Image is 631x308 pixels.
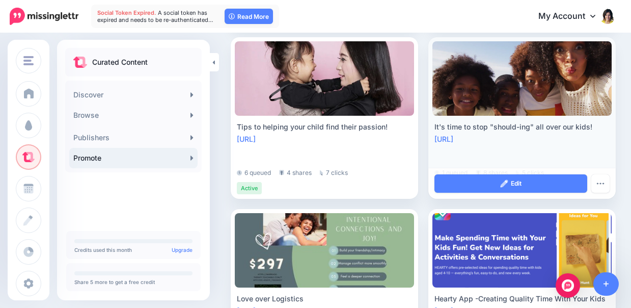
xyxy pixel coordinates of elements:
[69,127,198,148] a: Publishers
[97,9,156,16] span: Social Token Expired.
[476,166,508,178] li: 8 shares
[69,85,198,105] a: Discover
[596,182,605,185] img: dots.png
[237,121,412,133] div: Tips to helping your child find their passion!
[225,9,273,24] a: Read More
[97,9,213,23] span: A social token has expired and needs to be re-authenticated…
[73,57,87,68] img: curate.png
[237,293,412,305] div: Love over Logistics
[69,148,198,168] a: Promote
[237,135,256,143] a: [URL]
[516,166,544,178] li: 5 clicks
[434,121,610,133] div: It's time to stop "should-ing" all over our kids!
[92,56,148,68] p: Curated Content
[237,170,242,175] img: clock-grey-darker.png
[10,8,78,25] img: Missinglettr
[237,166,271,178] li: 6 queued
[434,135,453,143] a: [URL]
[320,166,348,178] li: 7 clicks
[23,56,34,65] img: menu.png
[320,170,323,175] img: pointer-grey.png
[434,166,468,178] li: 1 queued
[279,170,284,175] img: share-grey.png
[500,179,508,188] img: pencil-white.png
[434,174,587,193] a: Edit
[279,166,312,178] li: 4 shares
[528,4,616,29] a: My Account
[556,273,580,298] div: Open Intercom Messenger
[69,105,198,125] a: Browse
[434,293,610,305] div: Hearty App -Creating Quality Time With Your Kids
[237,182,262,194] li: Active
